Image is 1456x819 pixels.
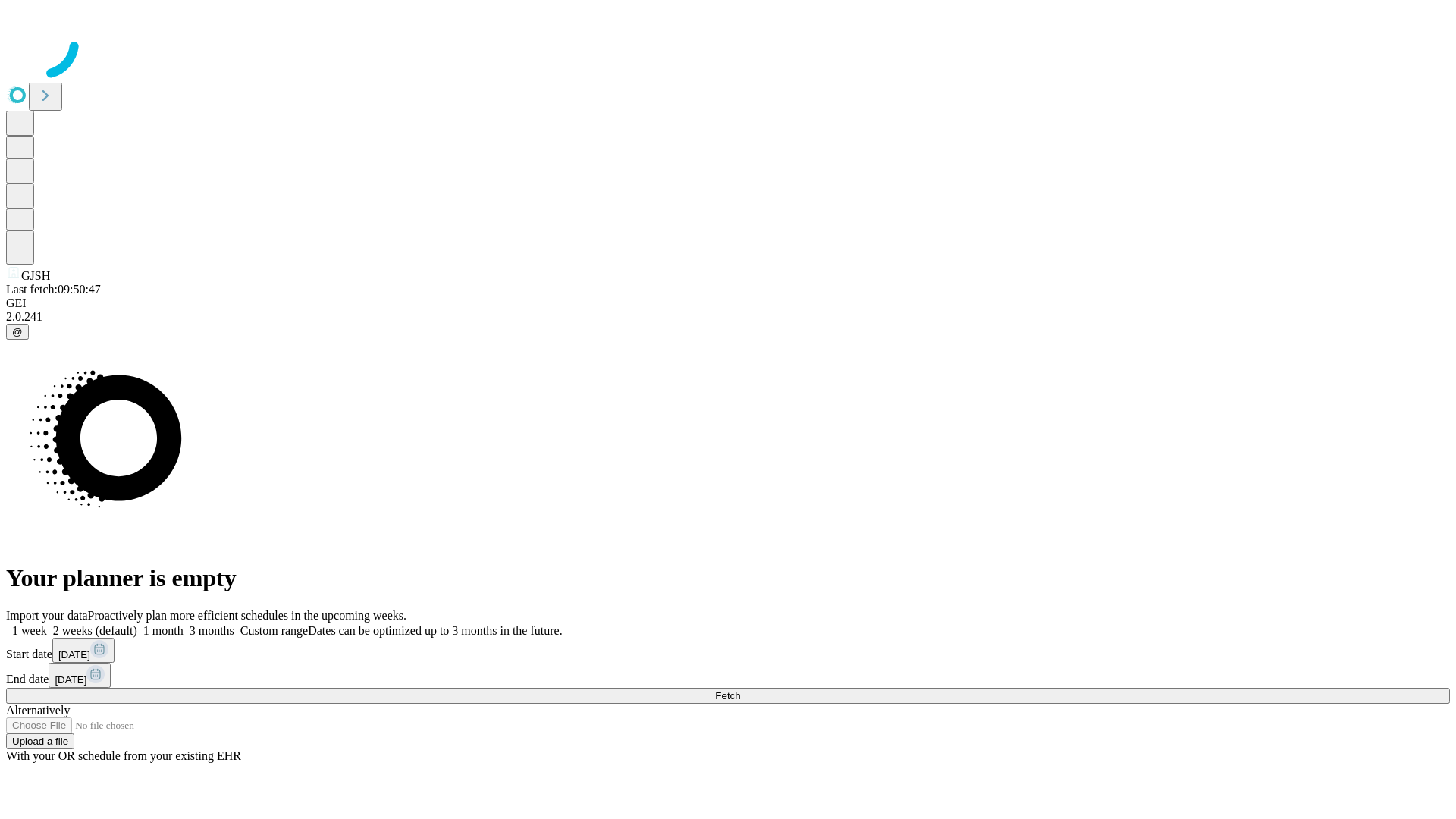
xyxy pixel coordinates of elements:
[12,624,47,637] span: 1 week
[715,690,740,701] span: Fetch
[6,663,1450,688] div: End date
[6,704,70,717] span: Alternatively
[21,269,50,282] span: GJSH
[308,624,562,637] span: Dates can be optimized up to 3 months in the future.
[6,609,88,622] span: Import your data
[6,297,1450,310] div: GEI
[53,624,137,637] span: 2 weeks (default)
[6,733,74,749] button: Upload a file
[143,624,184,637] span: 1 month
[6,749,241,762] span: With your OR schedule from your existing EHR
[49,663,111,688] button: [DATE]
[58,649,90,661] span: [DATE]
[240,624,308,637] span: Custom range
[6,283,101,296] span: Last fetch: 09:50:47
[190,624,234,637] span: 3 months
[12,326,23,337] span: @
[6,310,1450,324] div: 2.0.241
[6,324,29,340] button: @
[88,609,406,622] span: Proactively plan more efficient schedules in the upcoming weeks.
[6,688,1450,704] button: Fetch
[55,674,86,686] span: [DATE]
[6,638,1450,663] div: Start date
[52,638,115,663] button: [DATE]
[6,564,1450,592] h1: Your planner is empty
